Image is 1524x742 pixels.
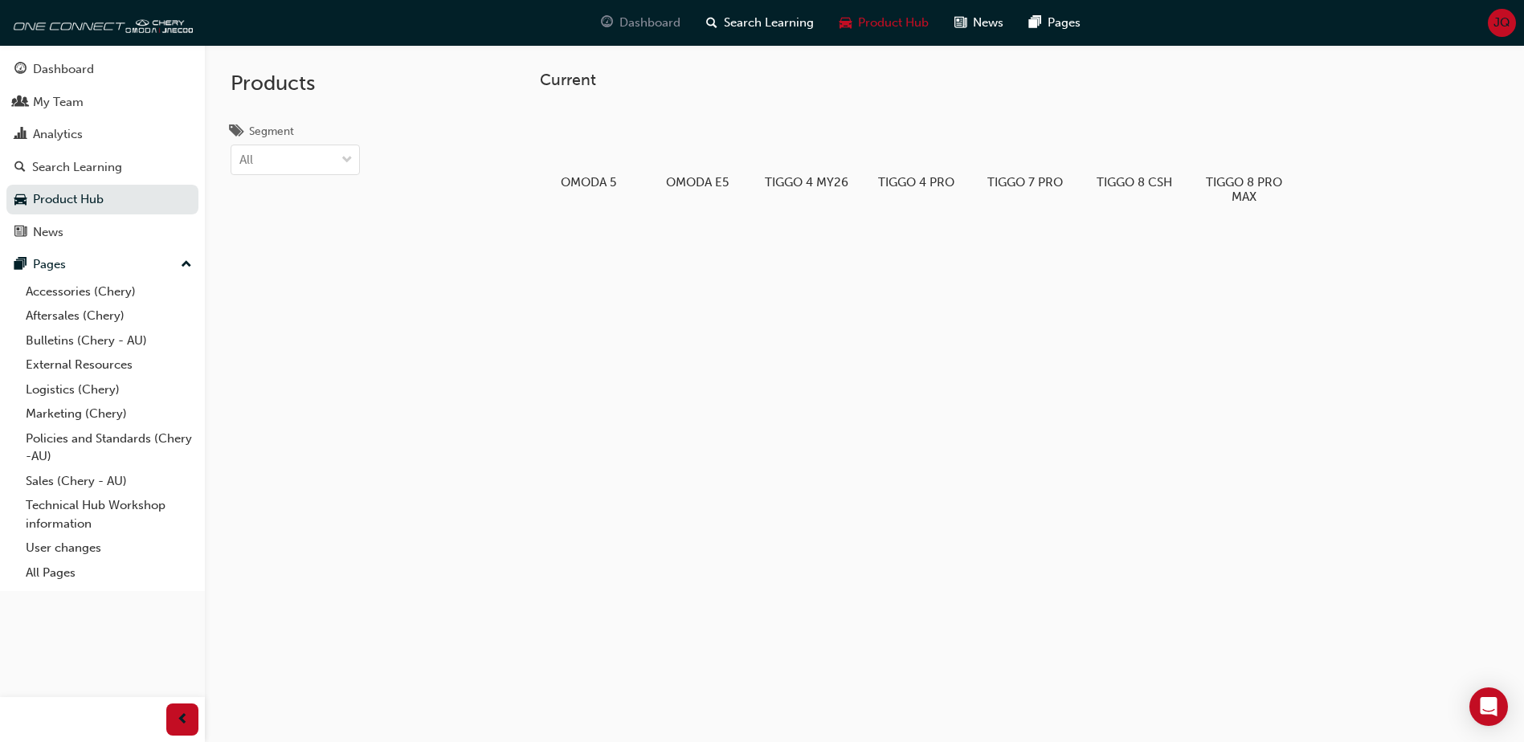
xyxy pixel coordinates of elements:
div: Segment [249,124,294,140]
a: TIGGO 4 PRO [868,102,964,195]
span: prev-icon [177,710,189,730]
span: pages-icon [1029,13,1041,33]
h5: TIGGO 8 PRO MAX [1202,175,1286,204]
span: News [973,14,1003,32]
span: car-icon [14,193,27,207]
a: All Pages [19,561,198,585]
a: Analytics [6,120,198,149]
div: Analytics [33,125,83,144]
a: News [6,218,198,247]
span: JQ [1493,14,1510,32]
div: News [33,223,63,242]
span: car-icon [840,13,852,33]
span: pages-icon [14,258,27,272]
a: OMODA E5 [649,102,746,195]
span: down-icon [341,150,353,171]
a: Logistics (Chery) [19,377,198,402]
h5: OMODA 5 [546,175,631,190]
a: Marketing (Chery) [19,402,198,426]
span: people-icon [14,96,27,110]
a: OMODA 5 [540,102,636,195]
span: chart-icon [14,128,27,142]
span: news-icon [954,13,966,33]
button: Pages [6,250,198,279]
a: Dashboard [6,55,198,84]
a: Search Learning [6,153,198,182]
a: TIGGO 8 PRO MAX [1195,102,1292,210]
a: search-iconSearch Learning [693,6,827,39]
a: Bulletins (Chery - AU) [19,328,198,353]
a: TIGGO 7 PRO [977,102,1073,195]
span: search-icon [706,13,717,33]
span: guage-icon [14,63,27,77]
span: search-icon [14,161,26,175]
button: JQ [1488,9,1516,37]
h5: TIGGO 4 MY26 [765,175,849,190]
h5: OMODA E5 [656,175,740,190]
span: guage-icon [601,13,613,33]
div: Open Intercom Messenger [1469,687,1508,726]
span: news-icon [14,226,27,240]
h2: Products [231,71,360,96]
div: My Team [33,93,84,112]
span: tags-icon [231,125,243,140]
h3: Current [540,71,1452,89]
a: Product Hub [6,185,198,214]
a: Aftersales (Chery) [19,304,198,328]
div: Dashboard [33,60,94,79]
a: pages-iconPages [1016,6,1093,39]
a: TIGGO 8 CSH [1086,102,1183,195]
span: up-icon [181,255,192,275]
div: All [239,151,253,169]
span: Pages [1048,14,1081,32]
a: car-iconProduct Hub [827,6,942,39]
a: My Team [6,88,198,117]
div: Pages [33,255,66,274]
a: Policies and Standards (Chery -AU) [19,426,198,469]
h5: TIGGO 7 PRO [983,175,1068,190]
h5: TIGGO 4 PRO [874,175,958,190]
a: TIGGO 4 MY26 [758,102,855,195]
span: Search Learning [724,14,814,32]
a: User changes [19,536,198,561]
a: External Resources [19,353,198,377]
a: Sales (Chery - AU) [19,469,198,494]
a: Accessories (Chery) [19,279,198,304]
div: Search Learning [32,158,122,177]
a: Technical Hub Workshop information [19,493,198,536]
span: Dashboard [619,14,680,32]
a: news-iconNews [942,6,1016,39]
button: DashboardMy TeamAnalyticsSearch LearningProduct HubNews [6,51,198,250]
span: Product Hub [858,14,929,32]
img: oneconnect [8,6,193,39]
a: guage-iconDashboard [588,6,693,39]
h5: TIGGO 8 CSH [1093,175,1177,190]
